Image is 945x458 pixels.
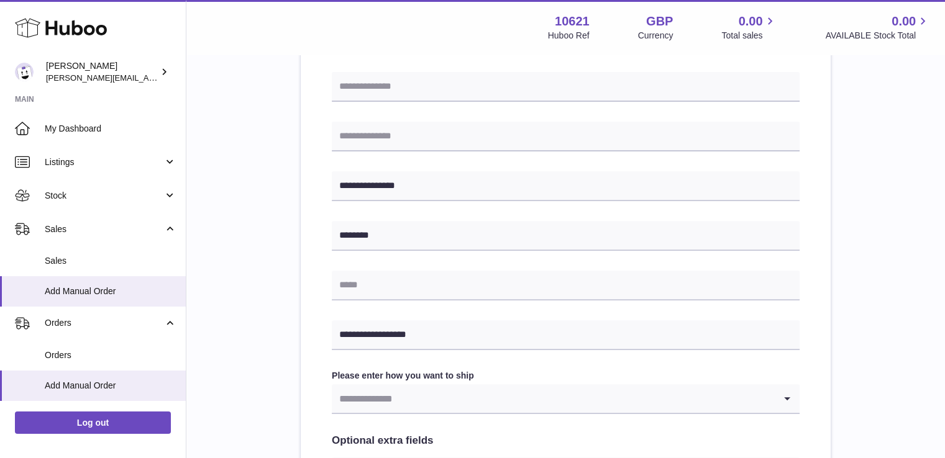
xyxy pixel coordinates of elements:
span: Orders [45,349,176,361]
span: 0.00 [739,13,763,30]
div: Huboo Ref [548,30,590,42]
span: Sales [45,255,176,267]
a: 0.00 Total sales [721,13,777,42]
span: Listings [45,156,163,168]
strong: 10621 [555,13,590,30]
span: Total sales [721,30,777,42]
input: Search for option [332,384,775,413]
a: Log out [15,411,171,434]
span: 0.00 [892,13,916,30]
div: Currency [638,30,673,42]
h2: Optional extra fields [332,434,800,448]
a: 0.00 AVAILABLE Stock Total [825,13,930,42]
span: Sales [45,223,163,235]
span: My Dashboard [45,123,176,135]
div: Search for option [332,384,800,414]
span: AVAILABLE Stock Total [825,30,930,42]
div: [PERSON_NAME] [46,60,158,84]
span: Add Manual Order [45,380,176,392]
label: Please enter how you want to ship [332,370,800,382]
span: Add Manual Order [45,285,176,297]
span: [PERSON_NAME][EMAIL_ADDRESS][DOMAIN_NAME] [46,73,249,83]
strong: GBP [646,13,673,30]
span: Stock [45,190,163,202]
img: steven@scoreapp.com [15,63,34,81]
span: Orders [45,317,163,329]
